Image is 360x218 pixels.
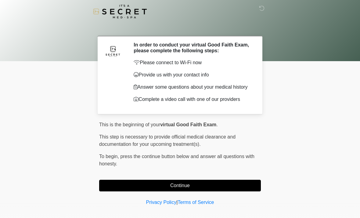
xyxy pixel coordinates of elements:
span: This is the beginning of your [99,122,160,127]
a: Terms of Service [178,200,214,205]
span: To begin, [99,154,120,159]
p: Answer some questions about your medical history [134,83,252,91]
p: Provide us with your contact info [134,71,252,79]
strong: virtual Good Faith Exam [160,122,216,127]
span: This step is necessary to provide official medical clearance and documentation for your upcoming ... [99,134,236,147]
h1: ‎ ‎ [95,22,265,33]
span: press the continue button below and answer all questions with honesty. [99,154,254,166]
button: Continue [99,180,261,191]
a: Privacy Policy [146,200,177,205]
p: Complete a video call with one of our providers [134,96,252,103]
h2: In order to conduct your virtual Good Faith Exam, please complete the following steps: [134,42,252,54]
img: Agent Avatar [104,42,122,60]
p: Please connect to Wi-Fi now [134,59,252,66]
a: | [176,200,178,205]
span: . [216,122,218,127]
img: It's A Secret Med Spa Logo [93,5,147,18]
